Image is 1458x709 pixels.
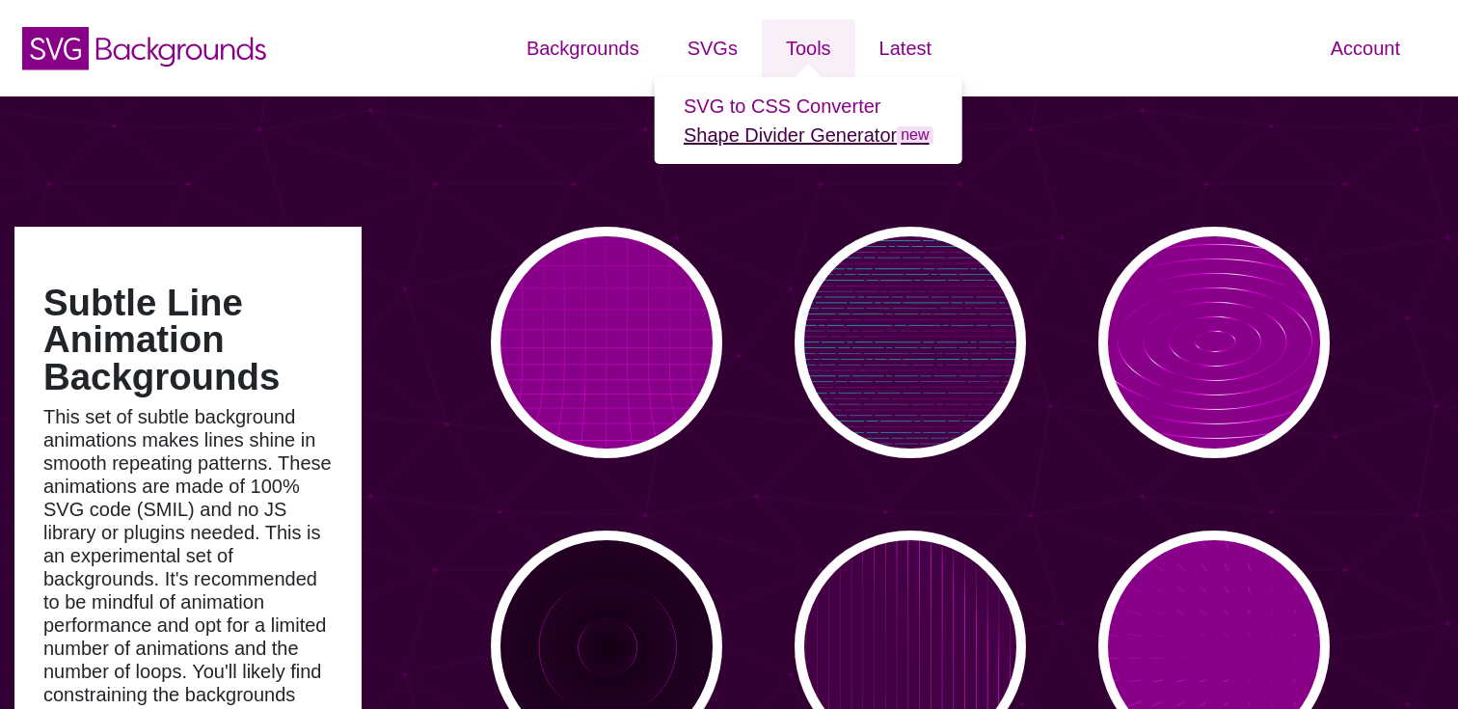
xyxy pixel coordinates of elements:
[684,124,933,146] a: Shape Divider Generatornew
[897,126,932,145] span: new
[663,19,762,77] a: SVGs
[762,19,855,77] a: Tools
[502,19,663,77] a: Backgrounds
[43,285,333,395] h1: Subtle Line Animation Backgrounds
[1307,19,1424,77] a: Account
[795,227,1026,458] button: alternating lines of morse code like design
[855,19,956,77] a: Latest
[684,95,881,117] a: SVG to CSS Converter
[491,227,722,458] button: a line grid with a slope perspective
[1098,227,1330,458] button: rings reflecting like a CD shine animation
